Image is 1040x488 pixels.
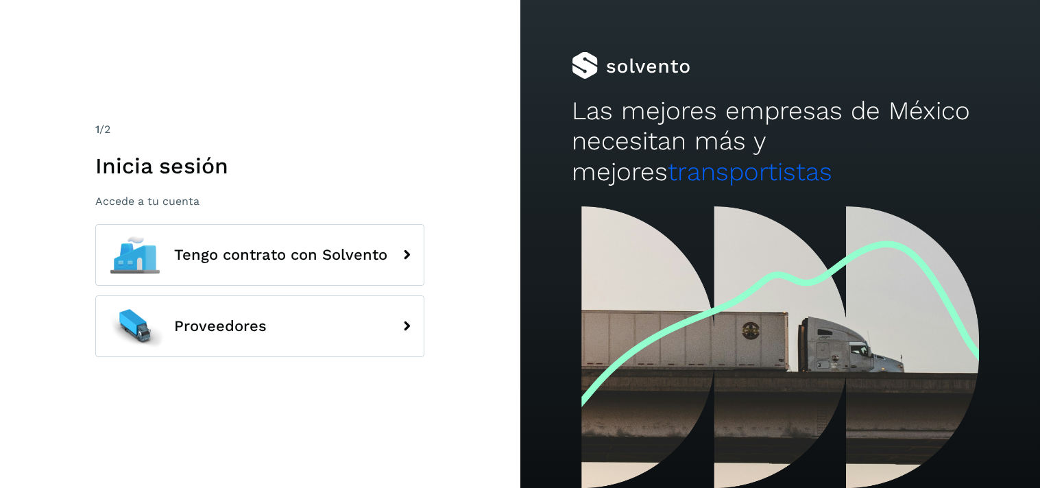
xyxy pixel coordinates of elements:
[95,123,99,136] span: 1
[95,121,424,138] div: /2
[174,318,267,334] span: Proveedores
[95,295,424,357] button: Proveedores
[95,153,424,179] h1: Inicia sesión
[95,224,424,286] button: Tengo contrato con Solvento
[95,195,424,208] p: Accede a tu cuenta
[572,96,988,187] h2: Las mejores empresas de México necesitan más y mejores
[668,157,832,186] span: transportistas
[174,247,387,263] span: Tengo contrato con Solvento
